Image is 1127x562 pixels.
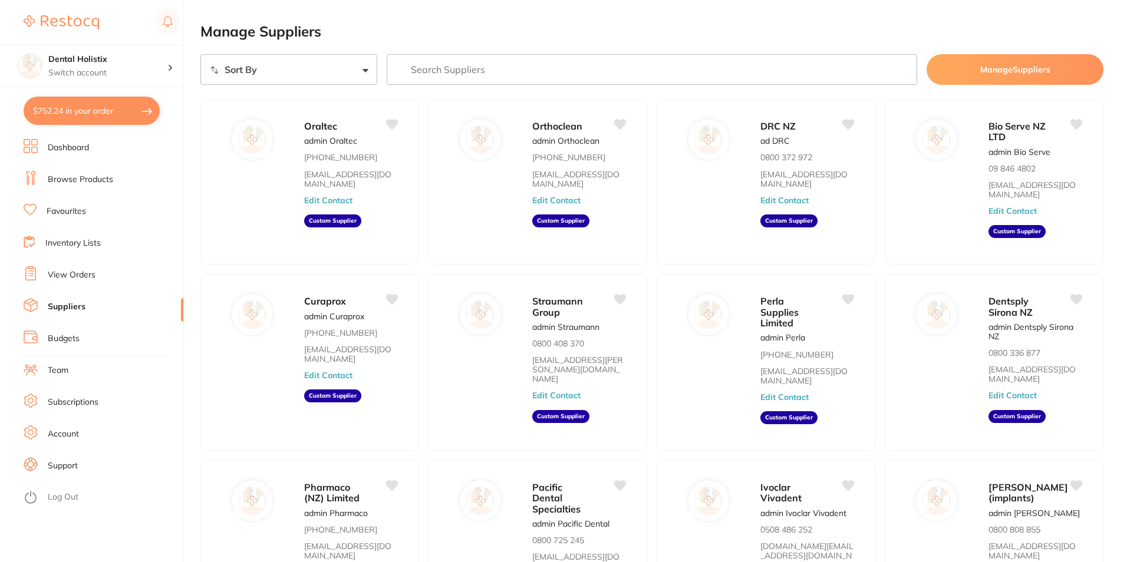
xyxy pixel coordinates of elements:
span: Bio Serve NZ LTD [988,120,1046,143]
img: Restocq Logo [24,15,99,29]
button: Edit Contact [304,196,352,205]
a: View Orders [48,269,95,281]
button: ManageSuppliers [927,54,1103,85]
img: Pacific Dental Specialties [466,487,495,515]
p: [PHONE_NUMBER] [304,525,377,534]
aside: Custom Supplier [532,214,589,227]
a: Inventory Lists [45,237,101,249]
button: Edit Contact [532,196,581,205]
span: Dentsply Sirona NZ [988,295,1033,318]
a: Support [48,460,78,472]
span: Curaprox [304,295,346,307]
p: Switch account [48,67,167,79]
button: Edit Contact [760,392,809,402]
img: Straumann Group [466,300,495,329]
p: [PHONE_NUMBER] [304,328,377,338]
a: [EMAIL_ADDRESS][PERSON_NAME][DOMAIN_NAME] [532,355,626,384]
a: Browse Products [48,174,113,186]
img: Curaprox [238,300,266,329]
p: admin Orthoclean [532,136,599,146]
a: [EMAIL_ADDRESS][DOMAIN_NAME] [304,170,398,189]
img: Perla Supplies Limited [694,300,723,329]
img: Dentsply Sirona NZ [922,300,951,329]
p: 0800 336 877 [988,348,1040,358]
p: admin Pacific Dental [532,519,609,528]
span: DRC NZ [760,120,796,132]
p: admin Curaprox [304,312,364,321]
h4: Dental Holistix [48,54,167,65]
img: Oraltec [238,125,266,154]
p: ad DRC [760,136,790,146]
p: admin Perla [760,333,805,342]
button: Edit Contact [988,391,1037,400]
p: admin Bio Serve [988,147,1050,157]
a: Account [48,428,79,440]
p: admin Pharmaco [304,508,368,518]
span: Pharmaco (NZ) Limited [304,481,360,504]
img: Pharmaco (NZ) Limited [238,487,266,515]
button: Edit Contact [532,391,581,400]
a: Suppliers [48,301,85,313]
p: 0800 408 370 [532,339,584,348]
button: $752.24 in your order [24,97,160,125]
img: Dental Holistix [18,54,42,78]
a: Team [48,365,68,376]
a: [EMAIL_ADDRESS][DOMAIN_NAME] [304,541,398,560]
a: Subscriptions [48,396,98,408]
p: [PHONE_NUMBER] [304,153,377,162]
aside: Custom Supplier [304,389,361,402]
span: Orthoclean [532,120,582,132]
p: 0800 725 245 [532,535,584,545]
p: 0800 372 972 [760,153,812,162]
img: Bio Serve NZ LTD [922,125,951,154]
h2: Manage Suppliers [200,24,1103,40]
img: Orthoclean [466,125,495,154]
span: Straumann Group [532,295,583,318]
p: [PHONE_NUMBER] [760,350,833,359]
p: admin Dentsply Sirona NZ [988,322,1082,341]
a: [EMAIL_ADDRESS][DOMAIN_NAME] [988,180,1082,199]
p: admin Straumann [532,322,599,332]
a: [EMAIL_ADDRESS][DOMAIN_NAME] [760,170,854,189]
a: [EMAIL_ADDRESS][DOMAIN_NAME] [304,345,398,363]
a: [EMAIL_ADDRESS][DOMAIN_NAME] [988,365,1082,384]
aside: Custom Supplier [760,411,818,424]
a: Favourites [47,206,86,217]
p: [PHONE_NUMBER] [532,153,605,162]
p: 09 846 4802 [988,164,1036,173]
button: Edit Contact [760,196,809,205]
img: Henry Schein Halas (implants) [922,487,951,515]
aside: Custom Supplier [988,225,1046,238]
span: Pacific Dental Specialties [532,481,581,515]
aside: Custom Supplier [988,410,1046,423]
span: Oraltec [304,120,337,132]
a: [EMAIL_ADDRESS][DOMAIN_NAME] [988,541,1082,560]
p: admin Ivoclar Vivadent [760,508,846,518]
a: [EMAIL_ADDRESS][DOMAIN_NAME] [532,170,626,189]
p: 0800 808 855 [988,525,1040,534]
button: Log Out [24,488,180,507]
a: [EMAIL_ADDRESS][DOMAIN_NAME] [760,366,854,385]
p: admin [PERSON_NAME] [988,508,1080,518]
img: DRC NZ [694,125,723,154]
a: Budgets [48,333,80,345]
aside: Custom Supplier [532,410,589,423]
p: 0508 486 252 [760,525,812,534]
a: Restocq Logo [24,9,99,36]
span: Ivoclar Vivadent [760,481,802,504]
aside: Custom Supplier [760,214,818,227]
a: Log Out [48,491,78,503]
input: Search Suppliers [387,54,917,85]
span: Perla Supplies Limited [760,295,799,329]
button: Edit Contact [988,206,1037,216]
a: Dashboard [48,142,89,154]
button: Edit Contact [304,371,352,380]
p: admin Oraltec [304,136,357,146]
span: [PERSON_NAME] (implants) [988,481,1068,504]
img: Ivoclar Vivadent [694,487,723,515]
aside: Custom Supplier [304,214,361,227]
